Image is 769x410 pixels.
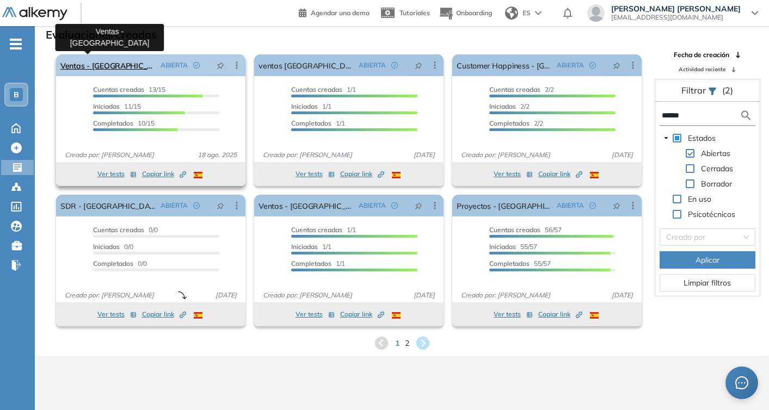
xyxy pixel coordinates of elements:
[291,226,342,234] span: Cuentas creadas
[686,132,718,145] span: Estados
[701,148,730,158] span: Abiertas
[291,259,331,268] span: Completados
[93,85,144,94] span: Cuentas creadas
[296,167,335,181] button: Ver tests
[93,226,158,234] span: 0/0
[439,2,492,25] button: Onboarding
[605,57,629,74] button: pushpin
[392,172,401,178] img: ESP
[607,150,637,160] span: [DATE]
[97,308,137,321] button: Ver tests
[299,5,370,18] a: Agendar una demo
[56,24,164,51] div: Ventas - [GEOGRAPHIC_DATA]
[679,65,725,73] span: Actividad reciente
[686,208,737,221] span: Psicotécnicos
[686,192,713,206] span: En uso
[456,9,492,17] span: Onboarding
[142,167,186,181] button: Copiar link
[489,85,540,94] span: Cuentas creadas
[291,119,345,127] span: 1/1
[340,167,384,181] button: Copiar link
[340,309,384,319] span: Copiar link
[538,308,582,321] button: Copiar link
[93,259,147,268] span: 0/0
[674,50,729,60] span: Fecha de creación
[60,150,158,160] span: Creado por: [PERSON_NAME]
[722,84,733,97] span: (2)
[259,195,354,216] a: Ventas - [GEOGRAPHIC_DATA] (intermedio)
[699,177,734,190] span: Borrador
[93,119,133,127] span: Completados
[93,243,133,251] span: 0/0
[217,61,224,70] span: pushpin
[193,202,200,209] span: check-circle
[415,201,422,210] span: pushpin
[688,209,735,219] span: Psicotécnicos
[613,61,620,70] span: pushpin
[611,4,741,13] span: [PERSON_NAME] [PERSON_NAME]
[93,259,133,268] span: Completados
[557,201,584,210] span: ABIERTA
[142,169,186,179] span: Copiar link
[291,243,318,251] span: Iniciadas
[489,226,562,234] span: 56/57
[161,60,188,70] span: ABIERTA
[489,102,516,110] span: Iniciadas
[607,290,637,300] span: [DATE]
[194,312,202,319] img: ESP
[701,179,732,189] span: Borrador
[688,194,711,204] span: En uso
[208,57,232,74] button: pushpin
[93,102,141,110] span: 11/15
[60,290,158,300] span: Creado por: [PERSON_NAME]
[538,167,582,181] button: Copiar link
[407,57,430,74] button: pushpin
[684,277,731,289] span: Limpiar filtros
[589,62,596,69] span: check-circle
[489,226,540,234] span: Cuentas creadas
[605,197,629,214] button: pushpin
[407,197,430,214] button: pushpin
[291,85,342,94] span: Cuentas creadas
[494,308,533,321] button: Ver tests
[457,195,552,216] a: Proyectos - [GEOGRAPHIC_DATA]
[259,54,354,76] a: ventas [GEOGRAPHIC_DATA] - avanzado
[259,290,356,300] span: Creado por: [PERSON_NAME]
[391,62,398,69] span: check-circle
[660,251,756,269] button: Aplicar
[590,312,599,319] img: ESP
[409,150,439,160] span: [DATE]
[93,119,155,127] span: 10/15
[538,169,582,179] span: Copiar link
[194,172,202,178] img: ESP
[2,7,67,21] img: Logo
[60,54,156,76] a: Ventas - [GEOGRAPHIC_DATA]
[611,13,741,22] span: [EMAIL_ADDRESS][DOMAIN_NAME]
[489,85,554,94] span: 2/2
[340,308,384,321] button: Copiar link
[291,102,318,110] span: Iniciadas
[405,338,409,349] span: 2
[505,7,518,20] img: world
[489,259,551,268] span: 55/57
[193,150,241,160] span: 18 ago. 2025
[535,11,542,15] img: arrow
[93,102,120,110] span: Iniciadas
[93,226,144,234] span: Cuentas creadas
[142,309,186,319] span: Copiar link
[681,85,708,96] span: Filtrar
[14,90,19,99] span: B
[557,60,584,70] span: ABIERTA
[457,290,555,300] span: Creado por: [PERSON_NAME]
[489,259,530,268] span: Completados
[457,150,555,160] span: Creado por: [PERSON_NAME]
[60,195,156,216] a: SDR - [GEOGRAPHIC_DATA]
[688,133,716,143] span: Estados
[340,169,384,179] span: Copiar link
[489,243,516,251] span: Iniciadas
[538,309,582,319] span: Copiar link
[217,201,224,210] span: pushpin
[391,202,398,209] span: check-circle
[291,259,345,268] span: 1/1
[590,172,599,178] img: ESP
